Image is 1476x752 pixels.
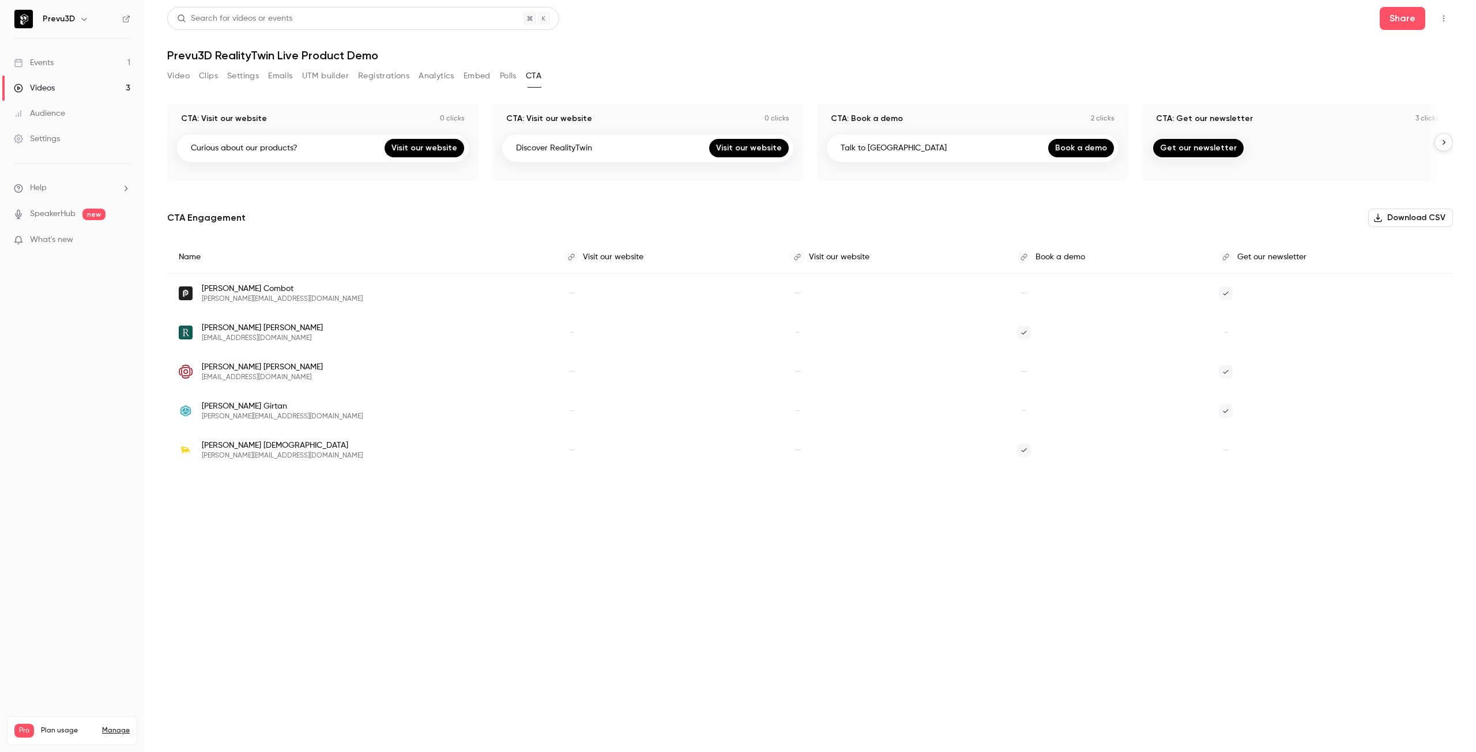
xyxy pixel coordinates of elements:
p: CTA: Visit our website [506,113,592,124]
button: Clips [199,67,218,85]
span: – [1017,404,1031,418]
img: Prevu3D [14,10,33,28]
span: [PERSON_NAME][EMAIL_ADDRESS][DOMAIN_NAME] [202,451,363,460]
span: – [564,326,578,339]
span: – [1219,443,1233,457]
p: Talk to [GEOGRAPHIC_DATA] [841,142,947,154]
span: – [564,365,578,379]
button: Embed [464,67,491,85]
button: Top Bar Actions [1434,9,1453,28]
a: Book a demo [1048,139,1114,157]
button: UTM builder [302,67,349,85]
div: Name [167,241,553,274]
div: Events [14,57,54,69]
span: Pro [14,724,34,738]
span: [PERSON_NAME] Combot [202,283,363,294]
h1: Prevu3D RealityTwin Live Product Demo [167,48,1453,62]
a: Manage [102,726,130,735]
p: Curious about our products? [191,142,298,154]
button: CTA [526,67,541,85]
span: Book a demo [1036,253,1085,261]
span: – [1219,326,1233,339]
li: help-dropdown-opener [14,182,130,194]
button: Registrations [358,67,409,85]
button: Settings [227,67,259,85]
span: Get our newsletter [1237,253,1306,261]
p: CTA Engagement [167,211,246,225]
p: 2 clicks [1091,114,1114,123]
div: Videos [14,82,55,94]
p: CTA: Get our newsletter [1156,113,1253,124]
p: CTA: Visit our website [181,113,267,124]
h6: Prevu3D [43,13,75,25]
img: occipital.com [179,404,193,418]
a: Visit our website [709,139,789,157]
img: eni.com [179,443,193,457]
span: – [790,404,804,418]
span: Visit our website [809,253,869,261]
p: 0 clicks [765,114,789,123]
span: [PERSON_NAME][EMAIL_ADDRESS][DOMAIN_NAME] [202,412,363,421]
p: 3 clicks [1415,114,1439,123]
button: Video [167,67,190,85]
span: – [564,443,578,457]
a: Get our newsletter [1153,139,1244,157]
div: Audience [14,108,65,119]
span: Help [30,182,47,194]
p: Discover RealityTwin [516,142,592,154]
button: Analytics [419,67,454,85]
div: Settings [14,133,60,145]
iframe: Noticeable Trigger [116,235,130,245]
span: – [564,404,578,418]
span: new [82,209,106,220]
span: [PERSON_NAME][EMAIL_ADDRESS][DOMAIN_NAME] [202,294,363,304]
span: – [1017,286,1031,300]
p: CTA: Book a demo [831,113,903,124]
a: Visit our website [385,139,464,157]
span: [EMAIL_ADDRESS][DOMAIN_NAME] [202,334,323,343]
span: [EMAIL_ADDRESS][DOMAIN_NAME] [202,373,323,382]
span: – [1017,365,1031,379]
button: Share [1380,7,1425,30]
span: – [790,286,804,300]
span: Plan usage [41,726,95,735]
span: Visit our website [583,253,643,261]
span: – [790,365,804,379]
span: [PERSON_NAME] [DEMOGRAPHIC_DATA] [202,440,363,451]
button: Download CSV [1368,209,1453,227]
img: mosaic51.com [179,365,193,379]
span: What's new [30,234,73,246]
a: SpeakerHub [30,208,76,220]
img: ridge.co.uk [179,326,193,339]
button: Polls [500,67,517,85]
span: [PERSON_NAME] Girtan [202,400,363,412]
p: 0 clicks [440,114,465,123]
button: Emails [268,67,292,85]
div: Search for videos or events [177,13,292,25]
img: prevu3d.com [179,286,193,300]
span: – [790,443,804,457]
span: – [790,326,804,339]
span: [PERSON_NAME] [PERSON_NAME] [202,322,323,334]
span: – [564,286,578,300]
span: [PERSON_NAME] [PERSON_NAME] [202,361,323,373]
